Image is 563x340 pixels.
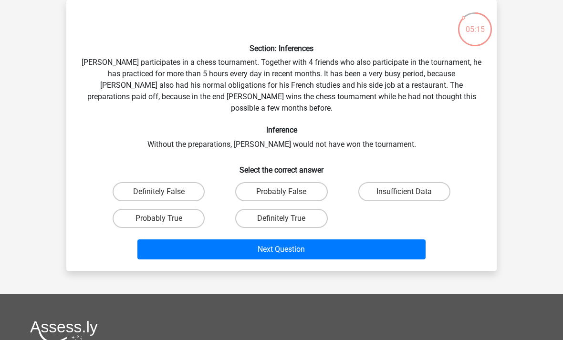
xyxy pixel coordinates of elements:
div: 05:15 [457,11,493,35]
label: Probably True [113,209,205,228]
h6: Inference [82,125,481,134]
label: Insufficient Data [358,182,450,201]
label: Probably False [235,182,327,201]
h6: Select the correct answer [82,158,481,175]
label: Definitely False [113,182,205,201]
label: Definitely True [235,209,327,228]
div: [PERSON_NAME] participates in a chess tournament. Together with 4 friends who also participate in... [70,8,493,263]
button: Next Question [137,239,426,259]
h6: Section: Inferences [82,44,481,53]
